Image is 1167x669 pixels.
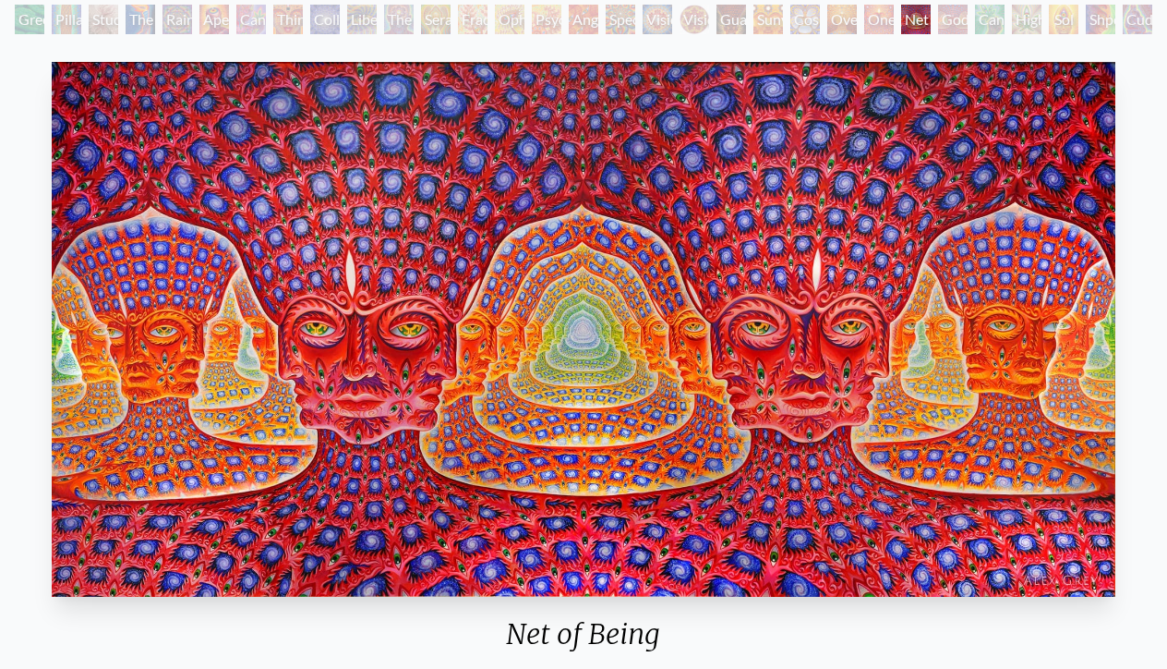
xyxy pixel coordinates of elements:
[162,5,192,34] div: Rainbow Eye Ripple
[458,5,487,34] div: Fractal Eyes
[753,5,783,34] div: Sunyata
[310,5,340,34] div: Collective Vision
[790,5,820,34] div: Cosmic Elf
[273,5,303,34] div: Third Eye Tears of Joy
[864,5,894,34] div: One
[643,5,672,34] div: Vision Crystal
[1012,5,1041,34] div: Higher Vision
[199,5,229,34] div: Aperture
[384,5,414,34] div: The Seer
[938,5,968,34] div: Godself
[1086,5,1115,34] div: Shpongled
[347,5,377,34] div: Liberation Through Seeing
[901,5,931,34] div: Net of Being
[15,5,44,34] div: Green Hand
[44,617,1124,665] div: Net of Being
[975,5,1005,34] div: Cannafist
[52,5,81,34] div: Pillar of Awareness
[680,5,709,34] div: Vision Crystal Tondo
[495,5,524,34] div: Ophanic Eyelash
[1123,5,1152,34] div: Cuddle
[52,62,1116,597] img: Net-of-Being-2021-Alex-Grey-watermarked.jpeg
[827,5,857,34] div: Oversoul
[236,5,266,34] div: Cannabis Sutra
[89,5,118,34] div: Study for the Great Turn
[569,5,598,34] div: Angel Skin
[606,5,635,34] div: Spectral Lotus
[421,5,451,34] div: Seraphic Transport Docking on the Third Eye
[126,5,155,34] div: The Torch
[716,5,746,34] div: Guardian of Infinite Vision
[1049,5,1078,34] div: Sol Invictus
[532,5,561,34] div: Psychomicrograph of a Fractal Paisley Cherub Feather Tip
